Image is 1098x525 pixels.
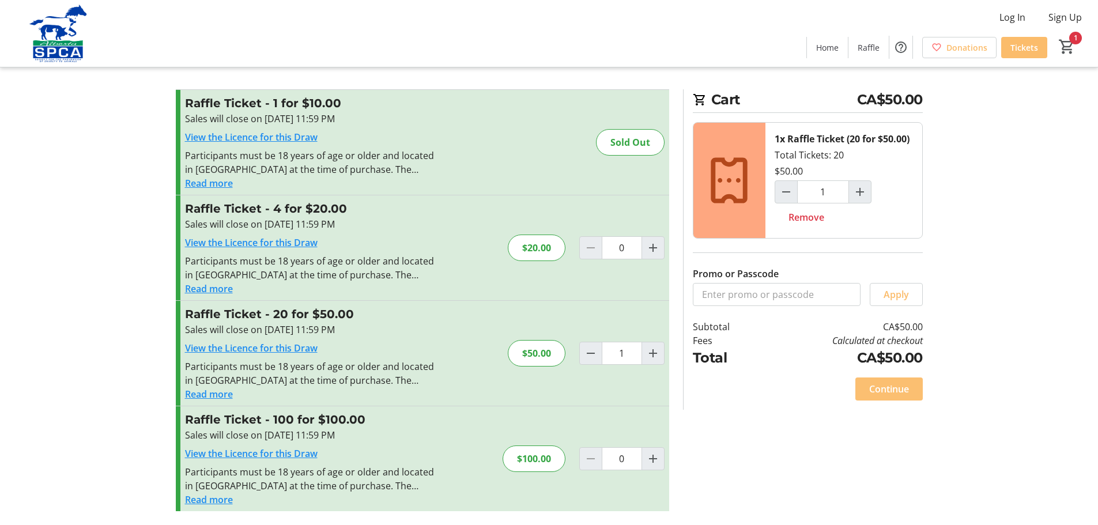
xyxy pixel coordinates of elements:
input: Enter promo or passcode [693,283,861,306]
button: Sign Up [1039,8,1091,27]
button: Decrement by one [580,342,602,364]
div: Participants must be 18 years of age or older and located in [GEOGRAPHIC_DATA] at the time of pur... [185,149,437,176]
span: Continue [869,382,909,396]
input: Raffle Ticket Quantity [602,342,642,365]
span: Tickets [1010,41,1038,54]
button: Continue [855,377,923,401]
div: Participants must be 18 years of age or older and located in [GEOGRAPHIC_DATA] at the time of pur... [185,254,437,282]
div: Sales will close on [DATE] 11:59 PM [185,323,437,337]
a: Raffle [848,37,889,58]
td: Fees [693,334,760,348]
td: CA$50.00 [759,348,922,368]
td: Total [693,348,760,368]
button: Read more [185,176,233,190]
input: Raffle Ticket Quantity [602,236,642,259]
h3: Raffle Ticket - 4 for $20.00 [185,200,437,217]
h3: Raffle Ticket - 100 for $100.00 [185,411,437,428]
span: Remove [788,210,824,224]
button: Apply [870,283,923,306]
td: Subtotal [693,320,760,334]
span: Raffle [858,41,880,54]
a: View the Licence for this Draw [185,342,318,354]
button: Increment by one [642,237,664,259]
button: Increment by one [642,448,664,470]
img: Alberta SPCA's Logo [7,5,110,62]
span: Donations [946,41,987,54]
a: View the Licence for this Draw [185,236,318,249]
button: Remove [775,206,838,229]
a: View the Licence for this Draw [185,131,318,143]
button: Cart [1057,36,1077,57]
h3: Raffle Ticket - 20 for $50.00 [185,305,437,323]
span: Sign Up [1048,10,1082,24]
span: Log In [999,10,1025,24]
div: Total Tickets: 20 [765,123,922,238]
button: Decrement by one [775,181,797,203]
button: Increment by one [642,342,664,364]
button: Increment by one [849,181,871,203]
span: CA$50.00 [857,89,923,110]
input: Raffle Ticket (20 for $50.00) Quantity [797,180,849,203]
a: Home [807,37,848,58]
input: Raffle Ticket Quantity [602,447,642,470]
span: Home [816,41,839,54]
div: $100.00 [503,445,565,472]
a: Donations [922,37,997,58]
label: Promo or Passcode [693,267,779,281]
div: 1x Raffle Ticket (20 for $50.00) [775,132,910,146]
div: $20.00 [508,235,565,261]
button: Read more [185,282,233,296]
div: Participants must be 18 years of age or older and located in [GEOGRAPHIC_DATA] at the time of pur... [185,465,437,493]
h3: Raffle Ticket - 1 for $10.00 [185,95,437,112]
button: Read more [185,387,233,401]
span: Apply [884,288,909,301]
button: Read more [185,493,233,507]
div: $50.00 [775,164,803,178]
div: Sales will close on [DATE] 11:59 PM [185,428,437,442]
a: Tickets [1001,37,1047,58]
button: Help [889,36,912,59]
td: CA$50.00 [759,320,922,334]
div: Sales will close on [DATE] 11:59 PM [185,217,437,231]
div: $50.00 [508,340,565,367]
div: Sold Out [596,129,665,156]
button: Log In [990,8,1035,27]
td: Calculated at checkout [759,334,922,348]
a: View the Licence for this Draw [185,447,318,460]
div: Sales will close on [DATE] 11:59 PM [185,112,437,126]
div: Participants must be 18 years of age or older and located in [GEOGRAPHIC_DATA] at the time of pur... [185,360,437,387]
h2: Cart [693,89,923,113]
